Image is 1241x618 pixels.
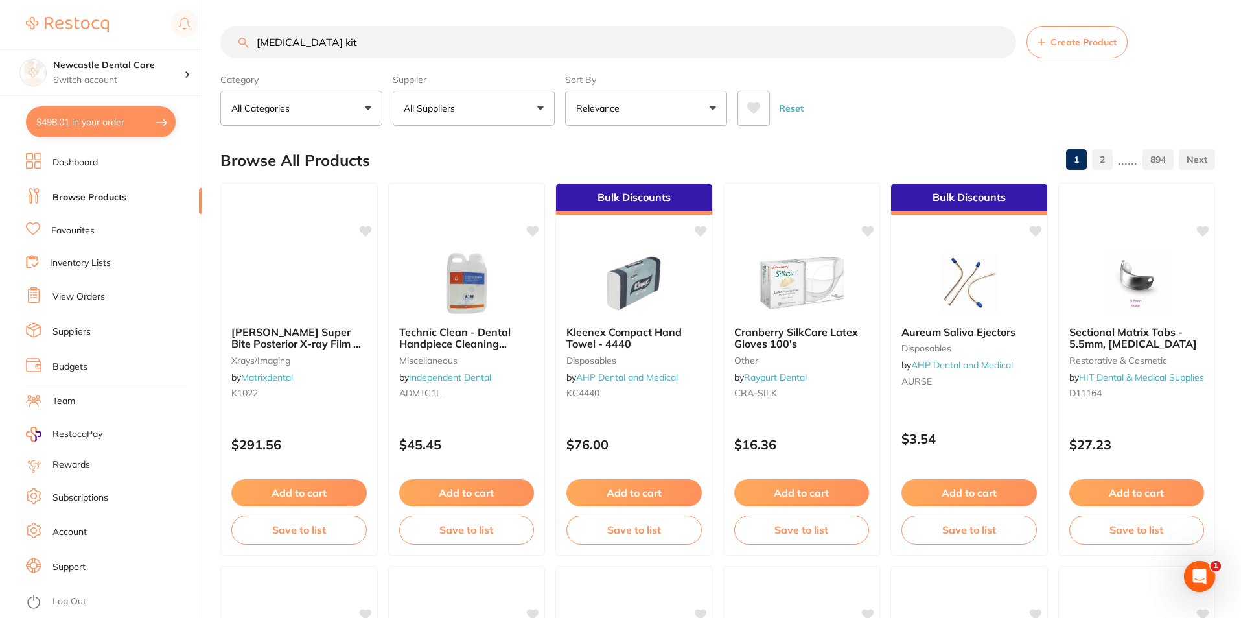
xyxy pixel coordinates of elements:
[1069,372,1204,383] span: by
[231,355,367,366] small: xrays/imaging
[901,431,1037,446] p: $3.54
[1142,147,1174,172] a: 894
[734,355,870,366] small: other
[52,191,126,204] a: Browse Products
[52,458,90,471] a: Rewards
[231,387,258,399] span: K1022
[1069,437,1205,452] p: $27.23
[257,251,341,316] img: Kerr Hawe Super Bite Posterior X-ray Film & Plate Holder (4) with Ring
[734,516,870,544] button: Save to list
[1069,479,1205,506] button: Add to cart
[1066,147,1087,172] a: 1
[231,326,367,350] b: Kerr Hawe Super Bite Posterior X-ray Film & Plate Holder (4) with Ring
[566,516,702,544] button: Save to list
[1069,326,1205,350] b: Sectional Matrix Tabs - 5.5mm, Molar
[399,326,535,350] b: Technic Clean - Dental Handpiece Cleaning Solution
[1184,561,1215,592] iframe: Intercom live chat
[399,437,535,452] p: $45.45
[565,91,727,126] button: Relevance
[566,479,702,506] button: Add to cart
[220,152,370,170] h2: Browse All Products
[52,326,91,339] a: Suppliers
[1079,372,1204,383] a: HIT Dental & Medical Supplies
[556,184,712,215] div: Bulk Discounts
[231,516,367,544] button: Save to list
[20,60,46,86] img: Newcastle Dental Care
[1026,26,1128,58] button: Create Product
[52,291,105,303] a: View Orders
[734,326,870,350] b: Cranberry SilkCare Latex Gloves 100's
[399,355,535,366] small: miscellaneous
[734,387,777,399] span: CRA-SILK
[901,359,1013,371] span: by
[565,74,727,86] label: Sort By
[399,479,535,506] button: Add to cart
[1211,561,1221,571] span: 1
[1069,326,1197,350] span: Sectional Matrix Tabs - 5.5mm, [MEDICAL_DATA]
[52,526,87,539] a: Account
[231,479,367,506] button: Add to cart
[891,184,1047,215] div: Bulk Discounts
[734,437,870,452] p: $16.36
[26,10,109,40] a: Restocq Logo
[1050,37,1117,47] span: Create Product
[927,251,1011,316] img: Aureum Saliva Ejectors
[26,427,102,442] a: RestocqPay
[53,74,184,87] p: Switch account
[399,372,491,383] span: by
[393,91,555,126] button: All Suppliers
[744,372,807,383] a: Raypurt Dental
[393,74,555,86] label: Supplier
[52,156,98,169] a: Dashboard
[220,91,382,126] button: All Categories
[1092,147,1113,172] a: 2
[734,372,807,383] span: by
[52,492,108,505] a: Subscriptions
[409,372,491,383] a: Independent Dental
[51,224,95,237] a: Favourites
[15,31,36,52] img: Profile image for Restocq
[760,251,844,316] img: Cranberry SilkCare Latex Gloves 100's
[734,326,858,350] span: Cranberry SilkCare Latex Gloves 100's
[566,355,702,366] small: disposables
[231,326,361,362] span: [PERSON_NAME] Super Bite Posterior X-ray Film & Plate Holder (4) with Ring
[50,257,111,270] a: Inventory Lists
[576,102,625,115] p: Relevance
[901,375,932,387] span: AURSE
[42,28,180,222] div: Message content
[26,427,41,442] img: RestocqPay
[424,251,509,316] img: Technic Clean - Dental Handpiece Cleaning Solution
[1069,355,1205,366] small: restorative & cosmetic
[566,372,678,383] span: by
[901,326,1037,338] b: Aureum Saliva Ejectors
[399,326,511,362] span: Technic Clean - Dental Handpiece Cleaning Solution
[52,561,86,574] a: Support
[231,372,293,383] span: by
[901,479,1037,506] button: Add to cart
[52,595,86,608] a: Log Out
[734,479,870,506] button: Add to cart
[42,28,180,396] div: Hi [PERSON_NAME], ​ Starting [DATE], we’re making some updates to our product offerings on the Re...
[5,19,189,248] div: message notification from Restocq, 6d ago. Hi Sam, ​ Starting 11 August, we’re making some update...
[901,516,1037,544] button: Save to list
[1095,251,1179,316] img: Sectional Matrix Tabs - 5.5mm, Molar
[901,343,1037,353] small: disposables
[241,372,293,383] a: Matrixdental
[231,437,367,452] p: $291.56
[53,59,184,72] h4: Newcastle Dental Care
[399,387,441,399] span: ADMTC1L
[576,372,678,383] a: AHP Dental and Medical
[220,74,382,86] label: Category
[901,326,1015,339] span: Aureum Saliva Ejectors
[566,326,702,350] b: Kleenex Compact Hand Towel - 4440
[1118,152,1137,167] p: ......
[220,26,1016,58] input: Search Products
[52,428,102,441] span: RestocqPay
[26,17,109,32] img: Restocq Logo
[52,395,75,408] a: Team
[1069,387,1102,399] span: D11164
[231,102,295,115] p: All Categories
[42,228,180,239] p: Message from Restocq, sent 6d ago
[566,387,599,399] span: KC4440
[399,516,535,544] button: Save to list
